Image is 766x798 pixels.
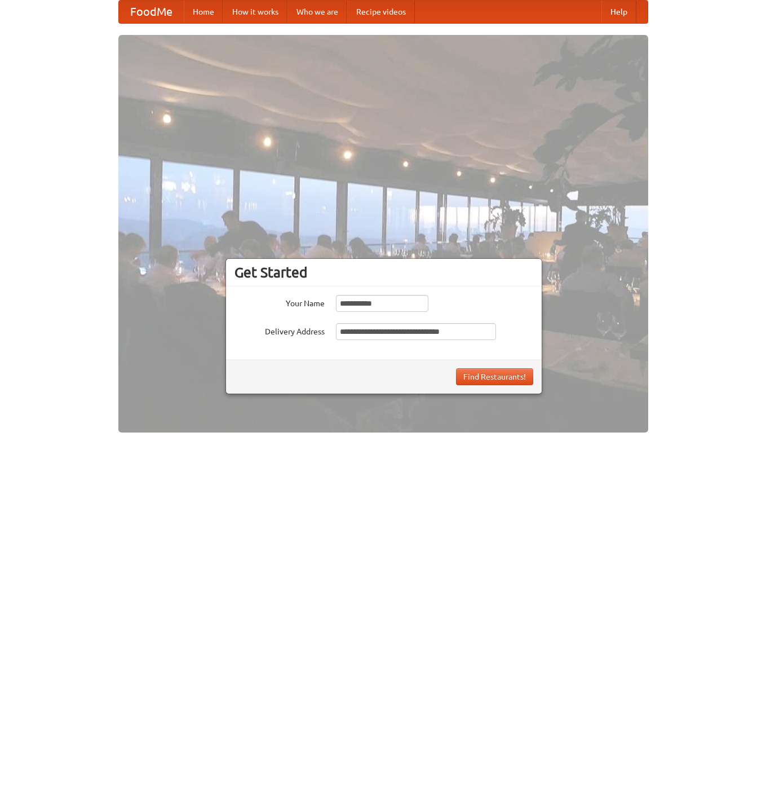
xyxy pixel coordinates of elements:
a: Who we are [287,1,347,23]
button: Find Restaurants! [456,368,533,385]
a: FoodMe [119,1,184,23]
a: Recipe videos [347,1,415,23]
a: How it works [223,1,287,23]
h3: Get Started [234,264,533,281]
label: Delivery Address [234,323,325,337]
a: Help [601,1,636,23]
a: Home [184,1,223,23]
label: Your Name [234,295,325,309]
